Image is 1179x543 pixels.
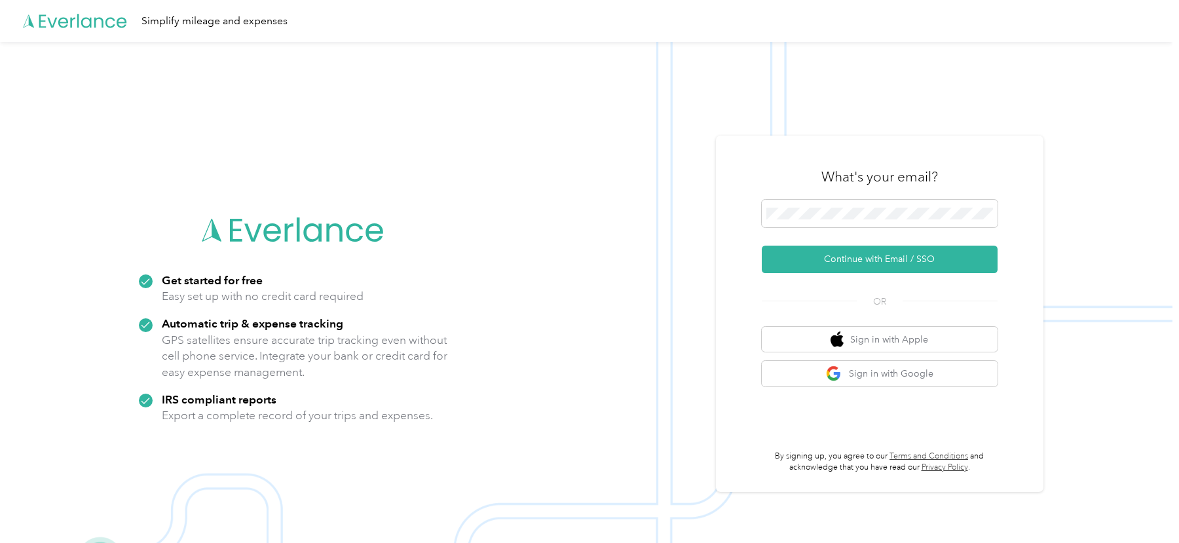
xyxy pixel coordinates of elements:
[762,327,998,352] button: apple logoSign in with Apple
[141,13,288,29] div: Simplify mileage and expenses
[762,361,998,386] button: google logoSign in with Google
[831,331,844,348] img: apple logo
[162,273,263,287] strong: Get started for free
[162,316,343,330] strong: Automatic trip & expense tracking
[162,407,433,424] p: Export a complete record of your trips and expenses.
[162,392,276,406] strong: IRS compliant reports
[889,451,968,461] a: Terms and Conditions
[922,462,968,472] a: Privacy Policy
[821,168,938,186] h3: What's your email?
[762,451,998,474] p: By signing up, you agree to our and acknowledge that you have read our .
[762,246,998,273] button: Continue with Email / SSO
[1106,470,1179,543] iframe: Everlance-gr Chat Button Frame
[826,365,842,382] img: google logo
[857,295,903,309] span: OR
[162,288,364,305] p: Easy set up with no credit card required
[162,332,448,381] p: GPS satellites ensure accurate trip tracking even without cell phone service. Integrate your bank...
